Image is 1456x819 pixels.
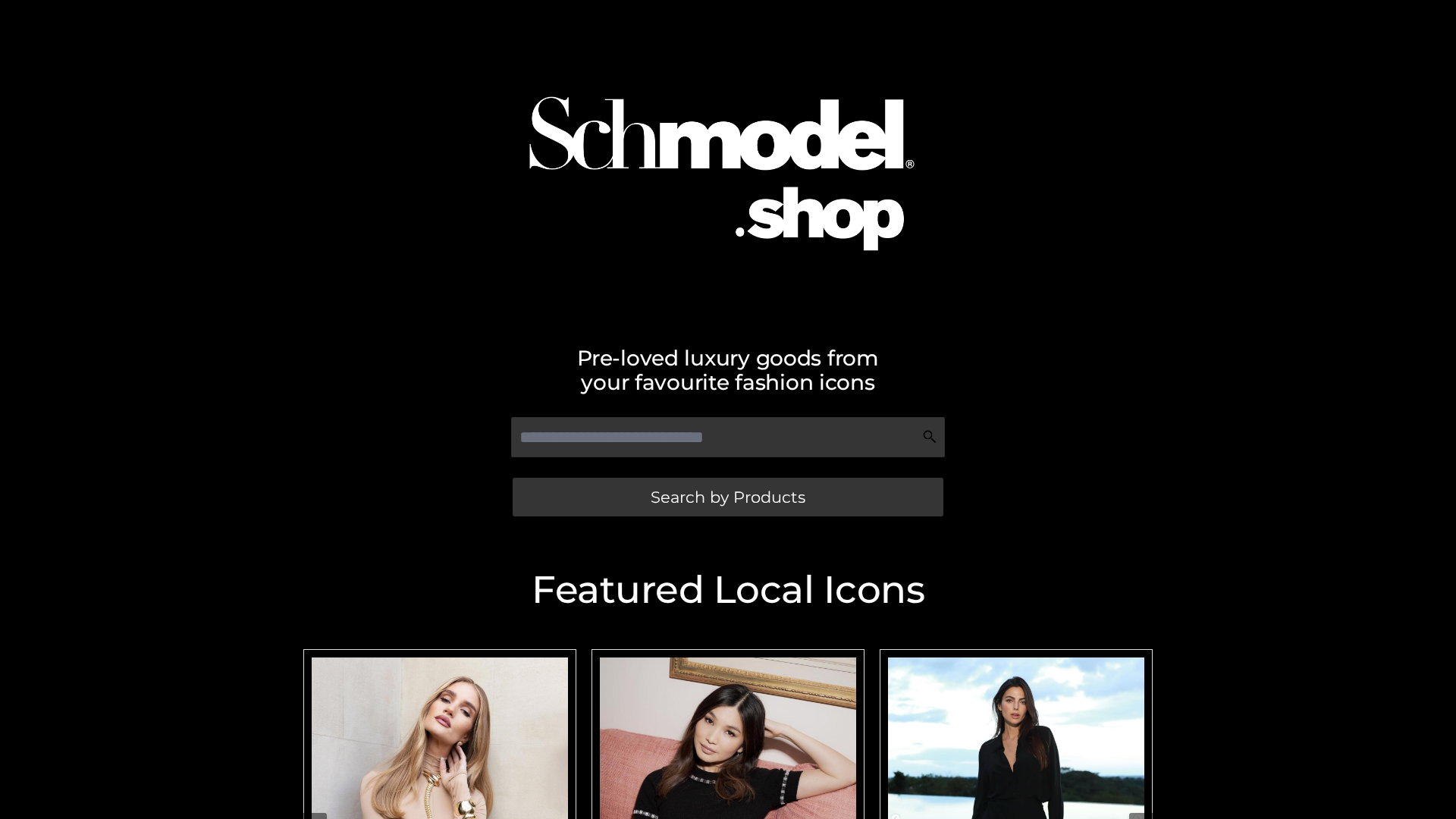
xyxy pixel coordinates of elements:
h2: Featured Local Icons​ [296,571,1160,609]
span: Search by Products [651,489,805,505]
a: Search by Products [513,478,943,516]
img: Search Icon [922,429,937,444]
h2: Pre-loved luxury goods from your favourite fashion icons [296,346,1160,394]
